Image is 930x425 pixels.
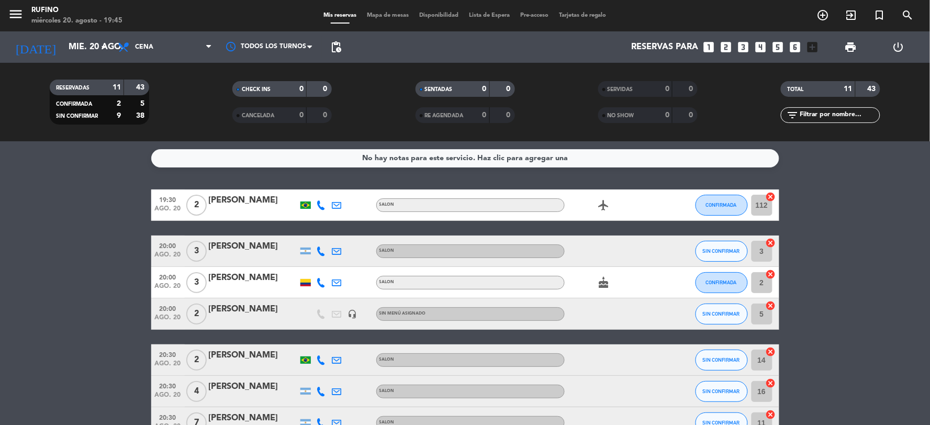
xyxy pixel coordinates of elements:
span: 20:00 [155,239,181,251]
strong: 0 [665,111,669,119]
button: CONFIRMADA [696,195,748,216]
i: cancel [766,238,776,248]
button: CONFIRMADA [696,272,748,293]
i: headset_mic [348,309,357,319]
span: SIN CONFIRMAR [703,388,740,394]
i: add_circle_outline [817,9,830,21]
span: ago. 20 [155,360,181,372]
span: SENTADAS [425,87,453,92]
span: SIN CONFIRMAR [703,311,740,317]
input: Filtrar por nombre... [799,109,880,121]
i: looks_6 [789,40,802,54]
strong: 0 [323,111,330,119]
span: CANCELADA [242,113,274,118]
span: SIN CONFIRMAR [703,248,740,254]
div: [PERSON_NAME] [209,271,298,285]
i: airplanemode_active [598,199,610,211]
strong: 0 [506,111,512,119]
button: SIN CONFIRMAR [696,304,748,325]
strong: 43 [868,85,878,93]
span: NO SHOW [608,113,634,118]
i: [DATE] [8,36,63,59]
span: 2 [186,195,207,216]
span: Mis reservas [318,13,362,18]
span: 2 [186,350,207,371]
strong: 38 [136,112,147,119]
span: Reservas para [632,42,699,52]
span: SALON [379,420,395,424]
span: RESERVADAS [56,85,89,91]
strong: 0 [323,85,330,93]
span: Mapa de mesas [362,13,414,18]
button: menu [8,6,24,26]
strong: 0 [665,85,669,93]
span: 20:00 [155,271,181,283]
span: SALON [379,280,395,284]
span: 20:00 [155,302,181,314]
span: ago. 20 [155,205,181,217]
i: cancel [766,409,776,420]
i: turned_in_not [873,9,886,21]
i: search [902,9,914,21]
i: cancel [766,192,776,202]
strong: 11 [113,84,121,91]
div: [PERSON_NAME] [209,240,298,253]
i: cancel [766,378,776,388]
span: CONFIRMADA [706,202,737,208]
i: cancel [766,300,776,311]
strong: 0 [299,111,304,119]
span: 3 [186,241,207,262]
span: print [844,41,857,53]
strong: 0 [689,111,695,119]
strong: 43 [136,84,147,91]
span: SIN CONFIRMAR [703,357,740,363]
i: arrow_drop_down [97,41,110,53]
i: looks_5 [771,40,785,54]
span: 20:30 [155,348,181,360]
strong: 5 [140,100,147,107]
i: looks_3 [737,40,750,54]
strong: 11 [844,85,853,93]
strong: 2 [117,100,121,107]
i: looks_4 [754,40,768,54]
span: Disponibilidad [414,13,464,18]
span: Lista de Espera [464,13,515,18]
span: Cena [135,43,153,51]
strong: 9 [117,112,121,119]
span: SALON [379,357,395,362]
i: add_box [806,40,820,54]
span: CONFIRMADA [706,279,737,285]
span: TOTAL [787,87,803,92]
strong: 0 [299,85,304,93]
strong: 0 [483,85,487,93]
i: power_settings_new [892,41,904,53]
span: SIN CONFIRMAR [56,114,98,119]
div: miércoles 20. agosto - 19:45 [31,16,122,26]
div: Rufino [31,5,122,16]
strong: 0 [483,111,487,119]
span: SALON [379,389,395,393]
strong: 0 [689,85,695,93]
strong: 0 [506,85,512,93]
span: SALON [379,203,395,207]
i: cancel [766,346,776,357]
div: [PERSON_NAME] [209,349,298,362]
div: No hay notas para este servicio. Haz clic para agregar una [362,152,568,164]
button: SIN CONFIRMAR [696,241,748,262]
div: [PERSON_NAME] [209,380,298,394]
i: cake [598,276,610,289]
div: [PERSON_NAME] [209,194,298,207]
span: CONFIRMADA [56,102,92,107]
span: pending_actions [330,41,342,53]
button: SIN CONFIRMAR [696,381,748,402]
i: menu [8,6,24,22]
span: RE AGENDADA [425,113,464,118]
span: ago. 20 [155,392,181,404]
span: ago. 20 [155,283,181,295]
i: filter_list [786,109,799,121]
div: [PERSON_NAME] [209,411,298,425]
i: looks_one [702,40,716,54]
span: Sin menú asignado [379,311,426,316]
span: 19:30 [155,193,181,205]
span: 20:30 [155,379,181,392]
